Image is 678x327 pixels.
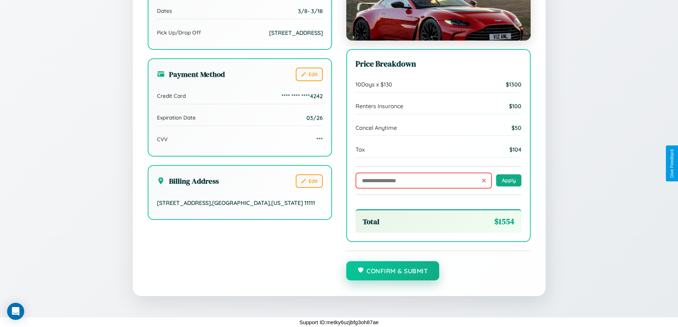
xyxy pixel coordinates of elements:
span: $ 100 [509,102,521,110]
span: Pick Up/Drop Off [157,29,201,36]
button: Apply [496,174,521,186]
span: $ 50 [511,124,521,131]
p: Support ID: metky6uzjbfg3oh87ae [299,317,379,327]
span: [STREET_ADDRESS] [269,29,323,36]
span: Expiration Date [157,114,196,121]
span: $ 1300 [506,81,521,88]
span: Tax [356,146,365,153]
h3: Billing Address [157,176,219,186]
span: $ 104 [509,146,521,153]
h3: Payment Method [157,69,225,79]
span: $ 1554 [494,216,514,227]
span: Credit Card [157,93,186,99]
span: 03/26 [306,114,323,121]
span: 10 Days x $ 130 [356,81,392,88]
h3: Price Breakdown [356,58,521,69]
span: CVV [157,136,168,143]
span: Renters Insurance [356,102,403,110]
span: 3 / 8 - 3 / 18 [298,7,323,15]
span: Dates [157,7,172,14]
button: Edit [296,174,323,188]
span: Cancel Anytime [356,124,397,131]
div: Give Feedback [669,149,674,178]
span: Total [363,216,379,227]
button: Edit [296,68,323,81]
span: [STREET_ADDRESS] , [GEOGRAPHIC_DATA] , [US_STATE] 11111 [157,199,315,206]
div: Open Intercom Messenger [7,303,24,320]
button: Confirm & Submit [346,261,440,280]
